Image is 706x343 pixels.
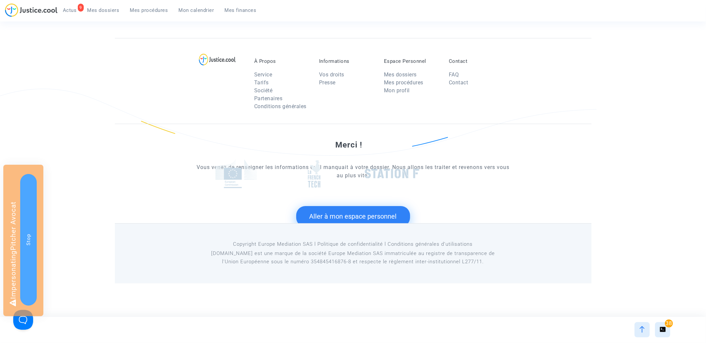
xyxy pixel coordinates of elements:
a: Mon calendrier [173,5,219,15]
a: Société [254,87,273,94]
a: Mes procédures [125,5,173,15]
img: french_tech.png [308,160,320,188]
a: Service [254,71,272,78]
img: europe_commision.png [215,159,257,188]
a: Contact [449,79,468,86]
span: Actus [63,7,77,13]
span: Mes procédures [130,7,168,13]
p: Copyright Europe Mediation SAS l Politique de confidentialité l Conditions générales d’utilisa... [202,240,504,248]
a: Mes dossiers [82,5,125,15]
p: Contact [449,58,504,64]
a: Mes dossiers [384,71,417,78]
a: Mon profil [384,87,410,94]
a: Conditions générales [254,103,306,109]
p: À Propos [254,58,309,64]
p: Informations [319,58,374,64]
a: Partenaires [254,95,283,102]
iframe: Help Scout Beacon - Open [13,310,33,330]
a: 9Actus [58,5,82,15]
p: Espace Personnel [384,58,439,64]
a: Vos droits [319,71,344,78]
a: Tarifs [254,79,269,86]
a: Presse [319,79,336,86]
span: Mon calendrier [179,7,214,13]
span: Stop [25,234,31,245]
img: jc-logo.svg [5,3,58,17]
div: Impersonating [3,165,43,316]
a: Mes finances [219,5,262,15]
p: [DOMAIN_NAME] est une marque de la société Europe Mediation SAS immatriculée au registre de tr... [202,249,504,266]
a: Mes procédures [384,79,423,86]
img: stationf.png [365,169,419,179]
a: FAQ [449,71,459,78]
div: 9 [78,4,84,12]
span: Mes finances [225,7,257,13]
button: Stop [20,174,37,306]
img: logo-lg.svg [199,54,236,65]
span: Mes dossiers [87,7,119,13]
